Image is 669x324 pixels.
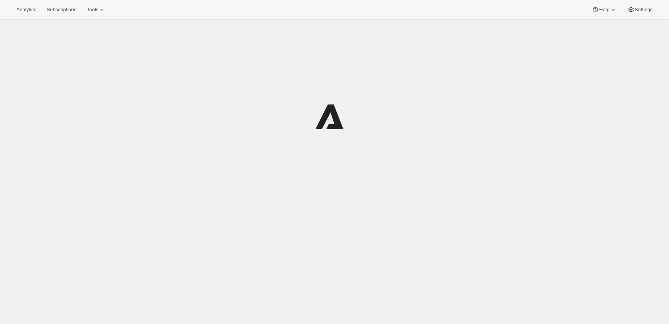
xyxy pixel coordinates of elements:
button: Analytics [12,4,41,15]
span: Subscriptions [47,7,76,13]
span: Analytics [16,7,36,13]
button: Subscriptions [42,4,81,15]
button: Help [587,4,621,15]
button: Settings [623,4,657,15]
span: Tools [87,7,98,13]
button: Tools [82,4,110,15]
span: Help [599,7,609,13]
span: Settings [635,7,653,13]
